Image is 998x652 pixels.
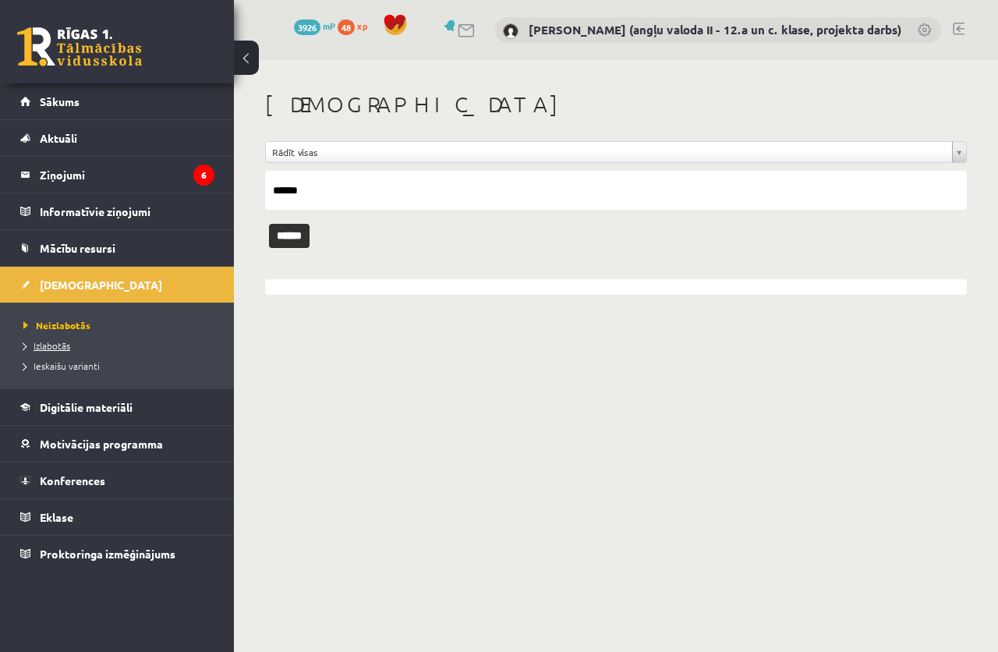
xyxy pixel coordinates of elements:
a: Mācību resursi [20,230,214,266]
span: Rādīt visas [272,142,946,162]
a: Izlabotās [23,338,218,353]
a: [PERSON_NAME] (angļu valoda II - 12.a un c. klase, projekta darbs) [529,22,901,37]
span: 3926 [294,19,320,35]
a: Digitālie materiāli [20,389,214,425]
a: Eklase [20,499,214,535]
a: Rīgas 1. Tālmācības vidusskola [17,27,142,66]
a: Proktoringa izmēģinājums [20,536,214,572]
span: Sākums [40,94,80,108]
legend: Ziņojumi [40,157,214,193]
a: Motivācijas programma [20,426,214,462]
i: 6 [193,165,214,186]
span: Aktuāli [40,131,77,145]
span: Digitālie materiāli [40,400,133,414]
a: Informatīvie ziņojumi [20,193,214,229]
a: Aktuāli [20,120,214,156]
a: 48 xp [338,19,375,32]
a: Ieskaišu varianti [23,359,218,373]
span: xp [357,19,367,32]
h1: [DEMOGRAPHIC_DATA] [265,91,967,118]
span: Neizlabotās [23,319,90,331]
span: mP [323,19,335,32]
span: 48 [338,19,355,35]
span: Proktoringa izmēģinājums [40,547,175,561]
a: Sākums [20,83,214,119]
a: 3926 mP [294,19,335,32]
span: Mācību resursi [40,241,115,255]
a: Rādīt visas [266,142,966,162]
span: Ieskaišu varianti [23,360,100,372]
a: Neizlabotās [23,318,218,332]
span: Izlabotās [23,339,70,352]
span: Eklase [40,510,73,524]
a: Ziņojumi6 [20,157,214,193]
img: Katrīne Laizāne (angļu valoda II - 12.a un c. klase, projekta darbs) [503,23,518,39]
span: Motivācijas programma [40,437,163,451]
span: [DEMOGRAPHIC_DATA] [40,278,162,292]
legend: Informatīvie ziņojumi [40,193,214,229]
a: [DEMOGRAPHIC_DATA] [20,267,214,303]
span: Konferences [40,473,105,487]
a: Konferences [20,462,214,498]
